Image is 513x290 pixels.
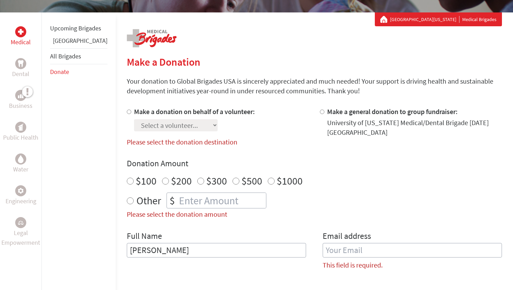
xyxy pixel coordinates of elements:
label: $1000 [277,174,303,187]
div: Water [15,153,26,165]
p: Water [13,165,28,174]
a: Upcoming Brigades [50,24,101,32]
div: Engineering [15,185,26,196]
h4: Donation Amount [127,158,502,169]
input: Your Email [323,243,502,258]
li: All Brigades [50,48,107,64]
div: $ [167,193,178,208]
img: Business [18,93,23,98]
p: Dental [12,69,29,79]
label: $200 [171,174,192,187]
div: Medical [15,26,26,37]
li: Upcoming Brigades [50,21,107,36]
a: All Brigades [50,52,81,60]
a: Public HealthPublic Health [3,122,38,142]
p: Business [9,101,32,111]
div: Public Health [15,122,26,133]
a: BusinessBusiness [9,90,32,111]
label: Full Name [127,231,162,243]
img: Legal Empowerment [18,221,23,225]
a: [GEOGRAPHIC_DATA] [53,37,107,45]
img: Medical [18,29,23,35]
img: Water [18,155,23,163]
label: Please select the donation amount [127,210,227,218]
img: logo-medical.png [127,29,177,47]
a: EngineeringEngineering [6,185,36,206]
div: Dental [15,58,26,69]
img: Public Health [18,124,23,131]
div: University of [US_STATE] Medical/Dental Brigade [DATE] [GEOGRAPHIC_DATA] [327,118,502,137]
div: Medical Brigades [380,16,496,23]
label: $100 [136,174,156,187]
label: Email address [323,231,371,243]
label: This field is required. [323,260,383,270]
p: Your donation to Global Brigades USA is sincerely appreciated and much needed! Your support is dr... [127,76,502,96]
label: Make a donation on behalf of a volunteer: [134,107,255,116]
p: Legal Empowerment [1,228,40,247]
label: Other [136,193,161,208]
li: Belize [50,36,107,48]
p: Public Health [3,133,38,142]
a: Legal EmpowermentLegal Empowerment [1,217,40,247]
a: [GEOGRAPHIC_DATA][US_STATE] [390,16,459,23]
div: Business [15,90,26,101]
div: Legal Empowerment [15,217,26,228]
p: Medical [11,37,31,47]
li: Donate [50,64,107,79]
a: MedicalMedical [11,26,31,47]
label: Make a general donation to group fundraiser: [327,107,458,116]
a: WaterWater [13,153,28,174]
p: Engineering [6,196,36,206]
a: DentalDental [12,58,29,79]
input: Enter Amount [178,193,266,208]
label: $300 [206,174,227,187]
label: Please select the donation destination [127,138,237,146]
h2: Make a Donation [127,56,502,68]
input: Enter Full Name [127,243,306,258]
img: Dental [18,60,23,67]
img: Engineering [18,188,23,194]
label: $500 [241,174,262,187]
a: Donate [50,68,69,76]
